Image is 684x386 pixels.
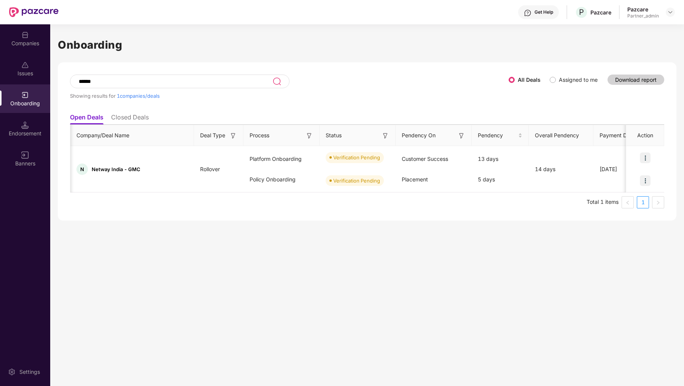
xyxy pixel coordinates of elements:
li: Next Page [652,196,664,208]
span: left [625,200,630,205]
img: icon [640,175,651,186]
label: Assigned to me [559,76,598,83]
img: svg+xml;base64,PHN2ZyB3aWR0aD0iMjQiIGhlaWdodD0iMjUiIHZpZXdCb3g9IjAgMCAyNCAyNSIgZmlsbD0ibm9uZSIgeG... [272,77,281,86]
span: Payment Done [600,131,638,140]
img: svg+xml;base64,PHN2ZyB3aWR0aD0iMTYiIGhlaWdodD0iMTYiIHZpZXdCb3g9IjAgMCAxNiAxNiIgZmlsbD0ibm9uZSIgeG... [382,132,389,140]
img: New Pazcare Logo [9,7,59,17]
span: Status [326,131,342,140]
img: svg+xml;base64,PHN2ZyBpZD0iSXNzdWVzX2Rpc2FibGVkIiB4bWxucz0iaHR0cDovL3d3dy53My5vcmcvMjAwMC9zdmciIH... [21,61,29,69]
div: Showing results for [70,93,509,99]
div: Get Help [534,9,553,15]
button: left [622,196,634,208]
span: P [579,8,584,17]
div: Verification Pending [333,154,380,161]
span: 1 companies/deals [117,93,160,99]
label: All Deals [518,76,541,83]
span: Deal Type [200,131,225,140]
li: Closed Deals [111,113,149,124]
div: 13 days [472,149,529,169]
div: Partner_admin [627,13,659,19]
div: Pazcare [590,9,611,16]
img: svg+xml;base64,PHN2ZyBpZD0iQ29tcGFuaWVzIiB4bWxucz0iaHR0cDovL3d3dy53My5vcmcvMjAwMC9zdmciIHdpZHRoPS... [21,31,29,39]
div: 5 days [472,169,529,190]
th: Payment Done [593,125,651,146]
img: svg+xml;base64,PHN2ZyBpZD0iSGVscC0zMngzMiIgeG1sbnM9Imh0dHA6Ly93d3cudzMub3JnLzIwMDAvc3ZnIiB3aWR0aD... [524,9,531,17]
span: Pendency On [402,131,436,140]
img: icon [640,152,651,163]
img: svg+xml;base64,PHN2ZyB3aWR0aD0iMTYiIGhlaWdodD0iMTYiIHZpZXdCb3g9IjAgMCAxNiAxNiIgZmlsbD0ibm9uZSIgeG... [458,132,465,140]
th: Overall Pendency [529,125,593,146]
img: svg+xml;base64,PHN2ZyB3aWR0aD0iMTYiIGhlaWdodD0iMTYiIHZpZXdCb3g9IjAgMCAxNiAxNiIgZmlsbD0ibm9uZSIgeG... [21,151,29,159]
img: svg+xml;base64,PHN2ZyB3aWR0aD0iMjAiIGhlaWdodD0iMjAiIHZpZXdCb3g9IjAgMCAyMCAyMCIgZmlsbD0ibm9uZSIgeG... [21,91,29,99]
img: svg+xml;base64,PHN2ZyB3aWR0aD0iMTYiIGhlaWdodD0iMTYiIHZpZXdCb3g9IjAgMCAxNiAxNiIgZmlsbD0ibm9uZSIgeG... [305,132,313,140]
img: svg+xml;base64,PHN2ZyBpZD0iRHJvcGRvd24tMzJ4MzIiIHhtbG5zPSJodHRwOi8vd3d3LnczLm9yZy8yMDAwL3N2ZyIgd2... [667,9,673,15]
button: Download report [608,75,664,85]
div: N [76,164,88,175]
a: 1 [637,197,649,208]
li: 1 [637,196,649,208]
th: Company/Deal Name [70,125,194,146]
div: Platform Onboarding [243,149,320,169]
th: Pendency [472,125,529,146]
li: Previous Page [622,196,634,208]
span: Process [250,131,269,140]
h1: Onboarding [58,37,676,53]
span: Pendency [478,131,517,140]
img: svg+xml;base64,PHN2ZyBpZD0iU2V0dGluZy0yMHgyMCIgeG1sbnM9Imh0dHA6Ly93d3cudzMub3JnLzIwMDAvc3ZnIiB3aW... [8,368,16,376]
img: svg+xml;base64,PHN2ZyB3aWR0aD0iMTYiIGhlaWdodD0iMTYiIHZpZXdCb3g9IjAgMCAxNiAxNiIgZmlsbD0ibm9uZSIgeG... [229,132,237,140]
span: right [656,200,660,205]
th: Action [626,125,664,146]
img: svg+xml;base64,PHN2ZyB3aWR0aD0iMTQuNSIgaGVpZ2h0PSIxNC41IiB2aWV3Qm94PSIwIDAgMTYgMTYiIGZpbGw9Im5vbm... [21,121,29,129]
div: Policy Onboarding [243,169,320,190]
div: 14 days [529,165,593,173]
span: Rollover [194,166,226,172]
div: Settings [17,368,42,376]
span: Netway India - GMC [92,166,140,172]
div: Pazcare [627,6,659,13]
div: [DATE] [593,165,651,173]
button: right [652,196,664,208]
li: Open Deals [70,113,103,124]
div: Verification Pending [333,177,380,184]
span: Customer Success [402,156,448,162]
li: Total 1 items [587,196,619,208]
span: Placement [402,176,428,183]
